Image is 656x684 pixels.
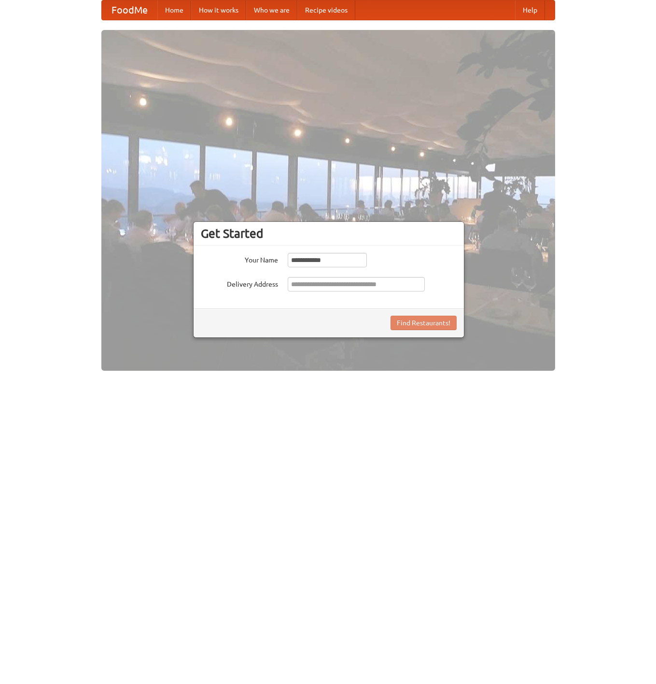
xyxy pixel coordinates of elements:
[191,0,246,20] a: How it works
[157,0,191,20] a: Home
[201,277,278,289] label: Delivery Address
[515,0,545,20] a: Help
[297,0,355,20] a: Recipe videos
[391,316,457,330] button: Find Restaurants!
[201,253,278,265] label: Your Name
[246,0,297,20] a: Who we are
[201,226,457,241] h3: Get Started
[102,0,157,20] a: FoodMe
